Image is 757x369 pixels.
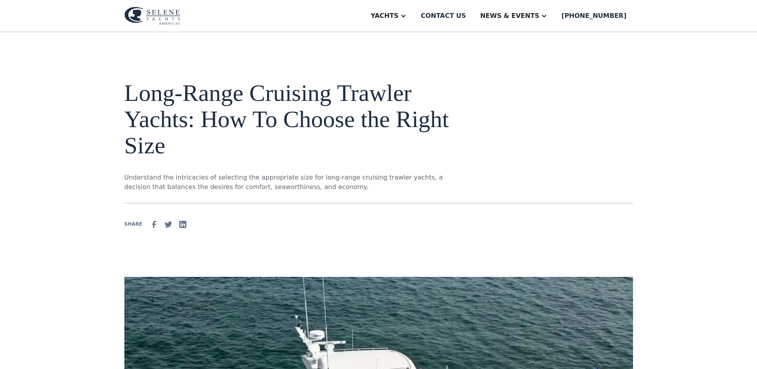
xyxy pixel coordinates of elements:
div: News & EVENTS [480,11,539,21]
img: Twitter [164,220,173,229]
div: [PHONE_NUMBER] [561,11,626,21]
h1: Long-Range Cruising Trawler Yachts: How To Choose the Right Size [124,80,455,158]
div: Yachts [371,11,399,21]
div: SHARE [124,220,142,228]
img: Linkedin [178,220,188,229]
img: facebook [149,220,159,229]
img: logo [124,7,180,25]
div: Contact us [421,11,466,21]
p: Understand the intricacies of selecting the appropriate size for long-range cruising trawler yach... [124,173,455,192]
